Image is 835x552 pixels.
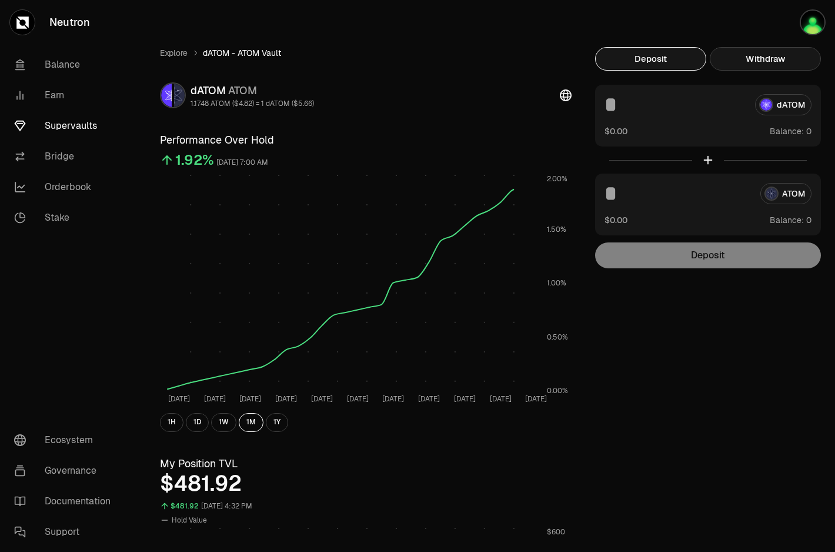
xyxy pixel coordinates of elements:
button: 1Y [266,413,288,432]
div: [DATE] 7:00 AM [216,156,268,169]
a: Orderbook [5,172,127,202]
tspan: 1.50% [547,225,566,234]
span: ATOM [228,84,257,97]
tspan: [DATE] [490,394,512,404]
img: kkr [800,9,826,35]
h3: Performance Over Hold [160,132,572,148]
a: Ecosystem [5,425,127,455]
tspan: [DATE] [525,394,547,404]
tspan: [DATE] [454,394,476,404]
button: 1M [239,413,263,432]
a: Documentation [5,486,127,517]
div: $481.92 [160,472,572,496]
a: Explore [160,47,188,59]
button: $0.00 [604,125,627,137]
tspan: [DATE] [168,394,190,404]
a: Supervaults [5,111,127,141]
div: dATOM [191,82,314,99]
tspan: $600 [547,527,565,537]
tspan: [DATE] [382,394,404,404]
div: 1.92% [175,151,214,169]
tspan: [DATE] [239,394,261,404]
a: Bridge [5,141,127,172]
span: Hold Value [172,516,207,525]
tspan: [DATE] [418,394,440,404]
div: 1.1748 ATOM ($4.82) = 1 dATOM ($5.66) [191,99,314,108]
button: Deposit [595,47,706,71]
tspan: 0.50% [547,332,568,342]
tspan: 1.00% [547,278,566,288]
span: Balance: [770,125,804,137]
a: Balance [5,49,127,80]
button: Withdraw [710,47,821,71]
img: dATOM Logo [161,84,172,107]
tspan: 0.00% [547,386,568,395]
a: Support [5,517,127,547]
img: ATOM Logo [174,84,185,107]
button: 1W [211,413,236,432]
tspan: [DATE] [275,394,297,404]
a: Stake [5,202,127,233]
span: dATOM - ATOM Vault [203,47,281,59]
a: Earn [5,80,127,111]
h3: My Position TVL [160,455,572,472]
tspan: [DATE] [204,394,226,404]
button: 1D [186,413,209,432]
tspan: [DATE] [347,394,369,404]
tspan: [DATE] [311,394,333,404]
a: Governance [5,455,127,486]
button: 1H [160,413,183,432]
span: Balance: [770,214,804,226]
div: [DATE] 4:32 PM [201,500,252,513]
div: $481.92 [171,500,199,513]
nav: breadcrumb [160,47,572,59]
tspan: 2.00% [547,174,567,184]
button: $0.00 [604,214,627,226]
